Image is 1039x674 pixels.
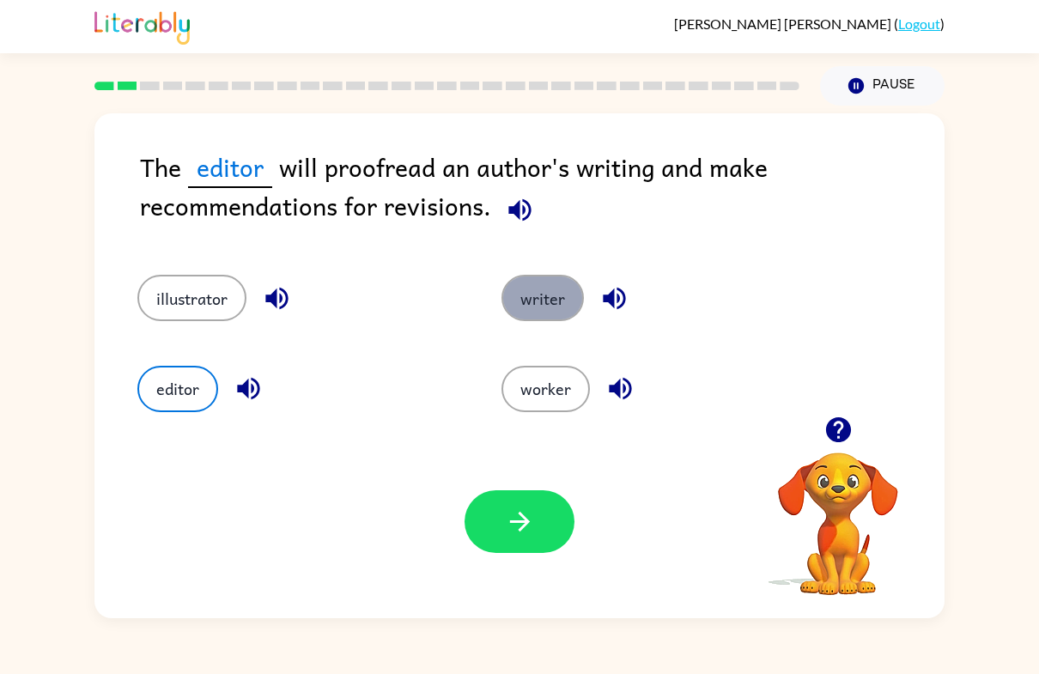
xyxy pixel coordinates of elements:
[501,275,584,321] button: writer
[674,15,945,32] div: ( )
[674,15,894,32] span: [PERSON_NAME] [PERSON_NAME]
[137,366,218,412] button: editor
[140,148,945,240] div: The will proofread an author's writing and make recommendations for revisions.
[898,15,940,32] a: Logout
[752,426,924,598] video: Your browser must support playing .mp4 files to use Literably. Please try using another browser.
[820,66,945,106] button: Pause
[188,148,272,188] span: editor
[501,366,590,412] button: worker
[137,275,246,321] button: illustrator
[94,7,190,45] img: Literably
